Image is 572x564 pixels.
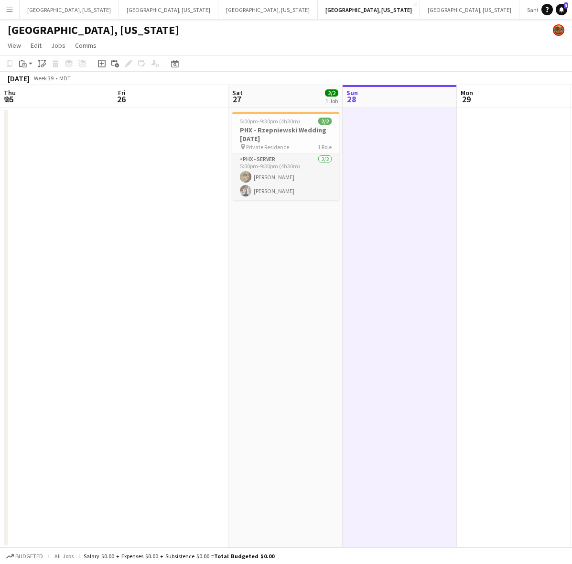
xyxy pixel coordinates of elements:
[53,553,76,560] span: All jobs
[325,89,338,97] span: 2/2
[8,23,179,37] h1: [GEOGRAPHIC_DATA], [US_STATE]
[31,41,42,50] span: Edit
[553,24,564,36] app-user-avatar: Rollin Hero
[318,0,420,19] button: [GEOGRAPHIC_DATA], [US_STATE]
[461,88,473,97] span: Mon
[232,154,339,200] app-card-role: PHX - Server2/25:00pm-9:30pm (4h30m)[PERSON_NAME][PERSON_NAME]
[345,94,358,105] span: 28
[232,88,243,97] span: Sat
[8,41,21,50] span: View
[231,94,243,105] span: 27
[117,94,126,105] span: 26
[240,118,300,125] span: 5:00pm-9:30pm (4h30m)
[71,39,100,52] a: Comms
[318,143,332,151] span: 1 Role
[459,94,473,105] span: 29
[232,112,339,200] app-job-card: 5:00pm-9:30pm (4h30m)2/2PHX - Rzepniewski Wedding [DATE] Private Residence1 RolePHX - Server2/25:...
[27,39,45,52] a: Edit
[118,88,126,97] span: Fri
[4,39,25,52] a: View
[232,126,339,143] h3: PHX - Rzepniewski Wedding [DATE]
[214,553,274,560] span: Total Budgeted $0.00
[218,0,318,19] button: [GEOGRAPHIC_DATA], [US_STATE]
[75,41,97,50] span: Comms
[51,41,65,50] span: Jobs
[556,4,567,15] a: 3
[318,118,332,125] span: 2/2
[8,74,30,83] div: [DATE]
[564,2,568,9] span: 3
[84,553,274,560] div: Salary $0.00 + Expenses $0.00 + Subsistence $0.00 =
[15,553,43,560] span: Budgeted
[20,0,119,19] button: [GEOGRAPHIC_DATA], [US_STATE]
[5,551,44,562] button: Budgeted
[246,143,289,151] span: Private Residence
[119,0,218,19] button: [GEOGRAPHIC_DATA], [US_STATE]
[346,88,358,97] span: Sun
[32,75,55,82] span: Week 39
[420,0,519,19] button: [GEOGRAPHIC_DATA], [US_STATE]
[4,88,16,97] span: Thu
[59,75,71,82] div: MDT
[2,94,16,105] span: 25
[325,98,338,105] div: 1 Job
[47,39,69,52] a: Jobs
